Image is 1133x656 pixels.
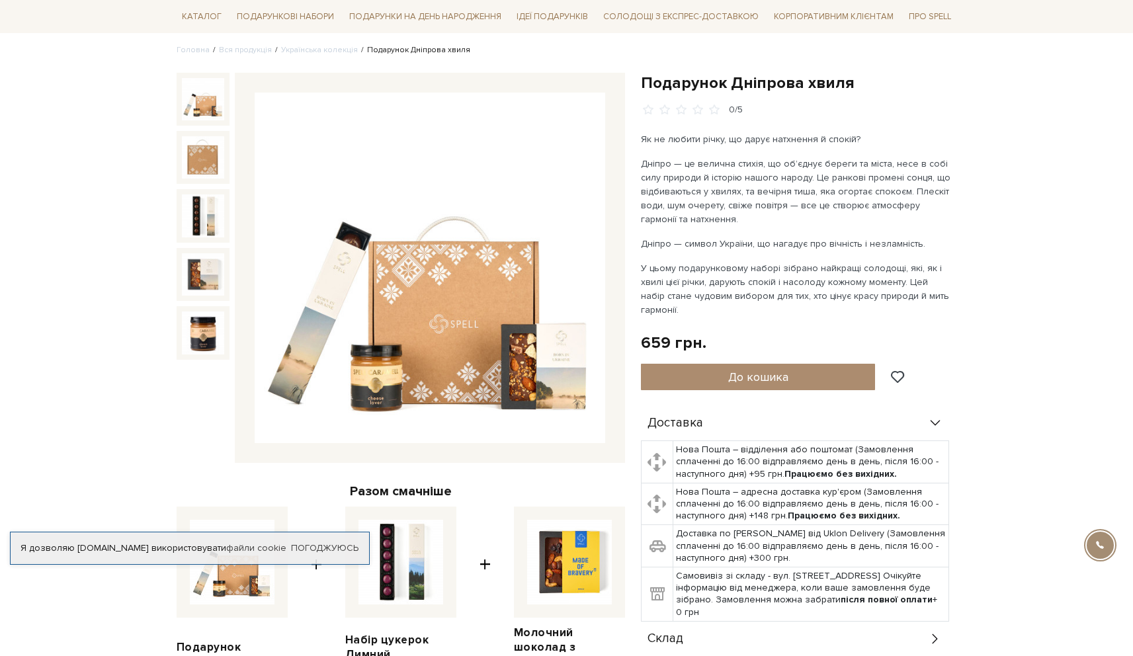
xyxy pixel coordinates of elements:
p: Дніпро — це велична стихія, що об’єднує береги та міста, несе в собі силу природи й історію нашог... [641,157,951,226]
img: Подарунок Дніпрова хвиля [182,78,224,120]
a: Подарунки на День народження [344,7,507,27]
a: Вся продукція [219,45,272,55]
b: після повної оплати [841,594,933,605]
div: 659 грн. [641,333,706,353]
b: Працюємо без вихідних. [784,468,897,479]
h1: Подарунок Дніпрова хвиля [641,73,957,93]
a: Солодощі з експрес-доставкою [598,5,764,28]
a: Погоджуюсь [291,542,358,554]
div: Разом смачніше [177,483,625,500]
img: Подарунок Дніпрова хвиля [190,520,274,604]
a: Про Spell [903,7,956,27]
b: Працюємо без вихідних. [788,510,900,521]
div: Я дозволяю [DOMAIN_NAME] використовувати [11,542,369,554]
a: Ідеї подарунків [511,7,593,27]
span: Склад [648,633,683,645]
img: Подарунок Дніпрова хвиля [182,311,224,354]
img: Подарунок Дніпрова хвиля [182,194,224,237]
p: Дніпро — символ України, що нагадує про вічність і незламність. [641,237,951,251]
img: Молочний шоколад з горіховим асорті Сміливий [527,520,612,604]
img: Подарунок Дніпрова хвиля [255,93,605,443]
button: До кошика [641,364,876,390]
div: 0/5 [729,104,743,116]
p: У цьому подарунковому наборі зібрано найкращі солодощі, які, як і хвилі цієї річки, дарують спокі... [641,261,951,317]
span: До кошика [728,370,788,384]
a: Українська колекція [281,45,358,55]
img: Набір цукерок Димний чорнослив [358,520,443,604]
a: файли cookie [226,542,286,553]
a: Корпоративним клієнтам [769,7,899,27]
img: Подарунок Дніпрова хвиля [182,253,224,296]
td: Самовивіз зі складу - вул. [STREET_ADDRESS] Очікуйте інформацію від менеджера, коли ваше замовлен... [673,567,949,622]
span: Доставка [648,417,703,429]
p: Як не любити річку, що дарує натхнення й спокій? [641,132,951,146]
td: Доставка по [PERSON_NAME] від Uklon Delivery (Замовлення сплаченні до 16:00 відправляємо день в д... [673,525,949,567]
a: Подарункові набори [231,7,339,27]
a: Головна [177,45,210,55]
td: Нова Пошта – адресна доставка кур'єром (Замовлення сплаченні до 16:00 відправляємо день в день, п... [673,483,949,525]
li: Подарунок Дніпрова хвиля [358,44,470,56]
td: Нова Пошта – відділення або поштомат (Замовлення сплаченні до 16:00 відправляємо день в день, піс... [673,441,949,483]
img: Подарунок Дніпрова хвиля [182,136,224,179]
a: Каталог [177,7,227,27]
